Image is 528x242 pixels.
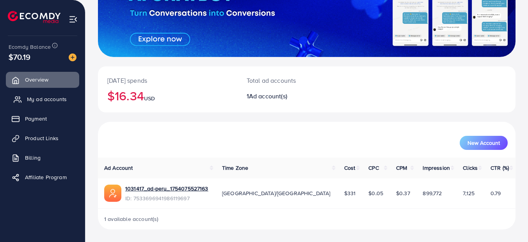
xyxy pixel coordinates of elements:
span: Ad account(s) [249,92,287,100]
span: CPM [396,164,407,172]
span: $0.05 [368,189,383,197]
a: Payment [6,111,79,126]
span: USD [144,94,155,102]
img: image [69,53,76,61]
span: Cost [344,164,356,172]
span: 7,125 [463,189,475,197]
span: New Account [468,140,500,146]
img: logo [8,11,60,23]
span: CTR (%) [491,164,509,172]
span: Ecomdy Balance [9,43,51,51]
img: ic-ads-acc.e4c84228.svg [104,185,121,202]
h2: 1 [247,93,332,100]
span: ID: 7533696941986119697 [125,194,208,202]
a: Billing [6,150,79,165]
span: Billing [25,154,41,162]
span: $331 [344,189,356,197]
iframe: Chat [495,207,522,236]
span: 899,772 [423,189,442,197]
span: Overview [25,76,48,84]
img: menu [69,15,78,24]
span: Product Links [25,134,59,142]
span: Affiliate Program [25,173,67,181]
span: Clicks [463,164,478,172]
a: Product Links [6,130,79,146]
span: $70.19 [9,51,30,62]
a: My ad accounts [6,91,79,107]
h2: $16.34 [107,88,228,103]
p: [DATE] spends [107,76,228,85]
span: 1 available account(s) [104,215,159,223]
span: Payment [25,115,47,123]
a: 1031417_ad-peru_1754075527163 [125,185,208,192]
span: [GEOGRAPHIC_DATA]/[GEOGRAPHIC_DATA] [222,189,331,197]
span: CPC [368,164,379,172]
span: 0.79 [491,189,501,197]
button: New Account [460,136,508,150]
span: Impression [423,164,450,172]
a: Affiliate Program [6,169,79,185]
a: Overview [6,72,79,87]
span: Time Zone [222,164,248,172]
span: My ad accounts [27,95,67,103]
span: Ad Account [104,164,133,172]
span: $0.37 [396,189,410,197]
p: Total ad accounts [247,76,332,85]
